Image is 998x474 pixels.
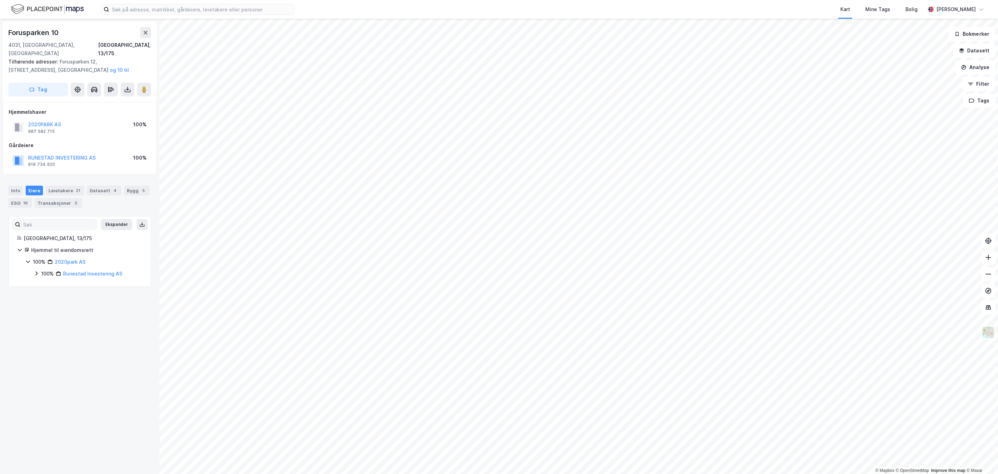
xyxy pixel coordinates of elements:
[55,259,86,265] a: 2020park AS
[22,200,29,206] div: 19
[875,468,894,473] a: Mapbox
[75,187,81,194] div: 21
[101,219,132,230] button: Ekspander
[41,270,54,278] div: 100%
[8,186,23,195] div: Info
[936,5,976,14] div: [PERSON_NAME]
[35,198,82,208] div: Transaksjoner
[9,108,151,116] div: Hjemmelshaver
[28,162,55,167] div: 919 734 620
[11,3,84,15] img: logo.f888ab2527a4732fd821a326f86c7f29.svg
[72,200,79,206] div: 5
[8,198,32,208] div: ESG
[31,246,142,254] div: Hjemmel til eiendomsrett
[9,141,151,150] div: Gårdeiere
[865,5,890,14] div: Mine Tags
[20,219,96,230] input: Søk
[8,83,68,96] button: Tag
[124,186,150,195] div: Bygg
[955,60,995,74] button: Analyse
[24,234,142,243] div: [GEOGRAPHIC_DATA], 13/175
[133,154,147,162] div: 100%
[63,271,122,277] a: Runestad Investering AS
[87,186,121,195] div: Datasett
[8,41,98,58] div: 4031, [GEOGRAPHIC_DATA], [GEOGRAPHIC_DATA]
[953,44,995,58] button: Datasett
[948,27,995,41] button: Bokmerker
[133,120,147,129] div: 100%
[26,186,43,195] div: Eiere
[8,59,60,65] span: Tilhørende adresser:
[962,77,995,91] button: Filter
[931,468,965,473] a: Improve this map
[28,129,55,134] div: 987 582 715
[896,468,929,473] a: OpenStreetMap
[46,186,84,195] div: Leietakere
[140,187,147,194] div: 5
[8,58,146,74] div: Forusparken 12, [STREET_ADDRESS], [GEOGRAPHIC_DATA]
[109,4,294,15] input: Søk på adresse, matrikkel, gårdeiere, leietakere eller personer
[33,258,45,266] div: 100%
[8,27,60,38] div: Forusparken 10
[905,5,918,14] div: Bolig
[963,441,998,474] iframe: Chat Widget
[982,326,995,339] img: Z
[112,187,119,194] div: 4
[98,41,151,58] div: [GEOGRAPHIC_DATA], 13/175
[840,5,850,14] div: Kart
[963,94,995,108] button: Tags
